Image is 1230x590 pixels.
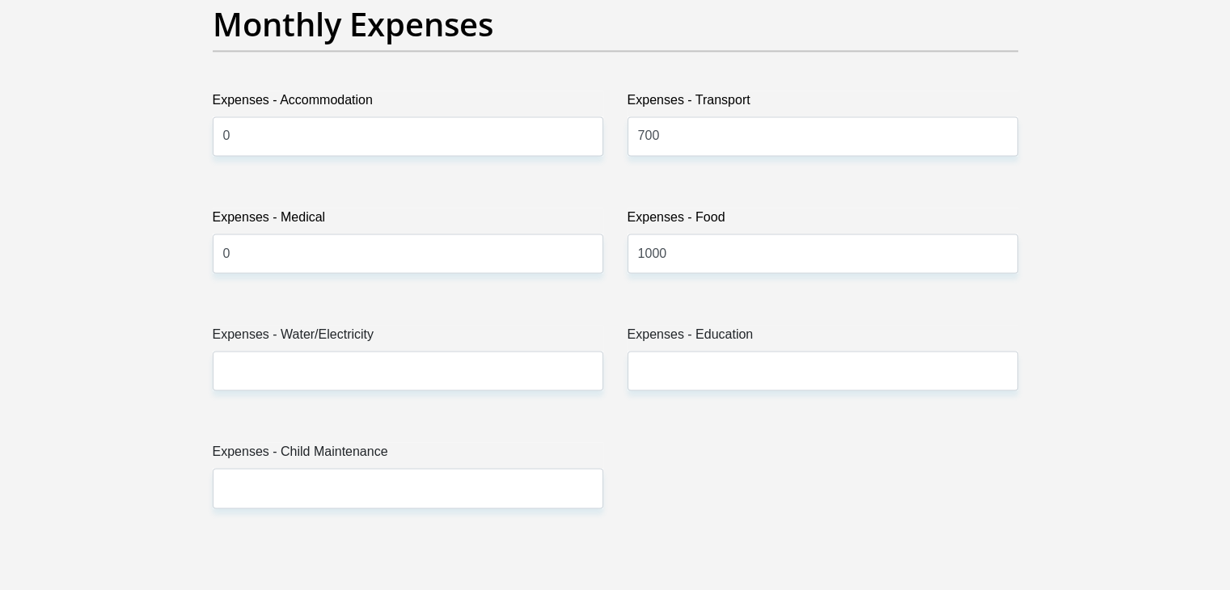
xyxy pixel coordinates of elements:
label: Expenses - Education [628,325,1018,351]
input: Expenses - Education [628,351,1018,390]
input: Expenses - Child Maintenance [213,468,603,508]
label: Expenses - Accommodation [213,91,603,116]
label: Expenses - Child Maintenance [213,442,603,468]
label: Expenses - Water/Electricity [213,325,603,351]
label: Expenses - Food [628,208,1018,234]
input: Expenses - Medical [213,234,603,273]
input: Expenses - Water/Electricity [213,351,603,390]
h2: Monthly Expenses [213,5,1018,44]
label: Expenses - Transport [628,91,1018,116]
input: Expenses - Transport [628,116,1018,156]
input: Expenses - Food [628,234,1018,273]
input: Expenses - Accommodation [213,116,603,156]
label: Expenses - Medical [213,208,603,234]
